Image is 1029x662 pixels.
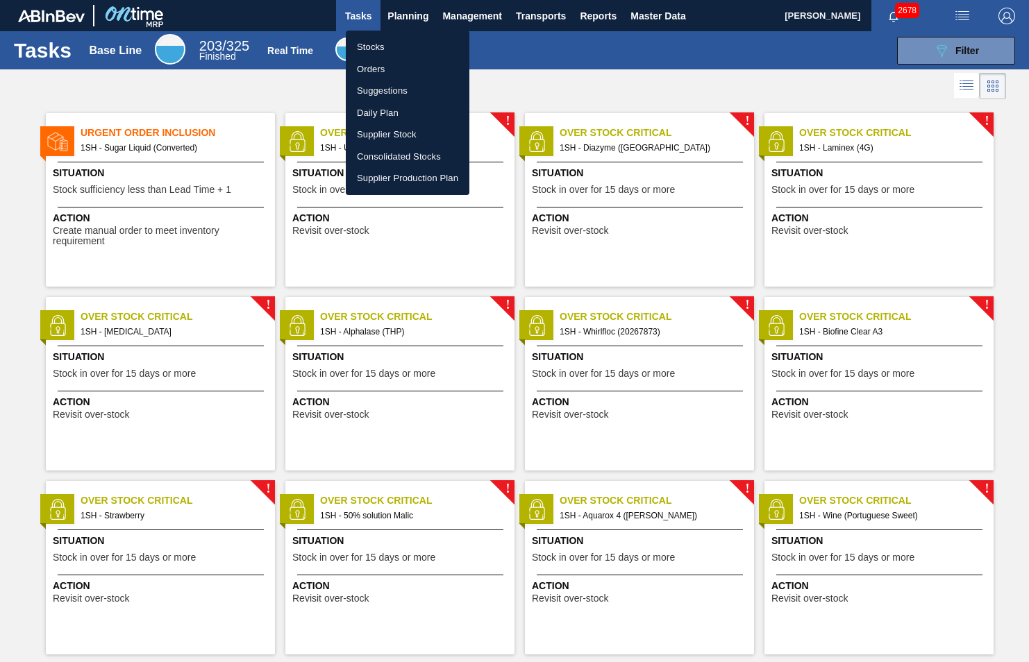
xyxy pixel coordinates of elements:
[346,146,469,168] a: Consolidated Stocks
[346,80,469,102] a: Suggestions
[346,36,469,58] a: Stocks
[346,102,469,124] a: Daily Plan
[346,167,469,189] a: Supplier Production Plan
[346,124,469,146] a: Supplier Stock
[346,58,469,80] a: Orders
